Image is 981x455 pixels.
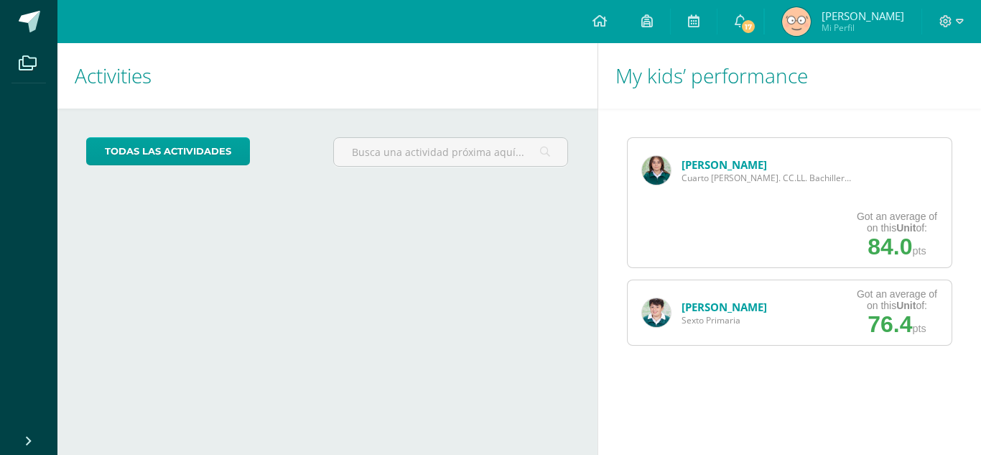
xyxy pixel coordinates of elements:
span: Mi Perfil [822,22,904,34]
span: Cuarto [PERSON_NAME]. CC.LL. Bachillerato [682,172,854,184]
strong: Unit [896,222,916,234]
span: pts [913,323,926,334]
div: Got an average of on this of: [857,288,937,311]
img: 697f96ea4177f005be8a233670404651.png [642,156,671,185]
span: Sexto Primaria [682,314,767,326]
img: 7e6ee117349d8757d7b0695c6bbfd6af.png [782,7,811,36]
strong: Unit [896,300,916,311]
a: [PERSON_NAME] [682,300,767,314]
a: todas las Actividades [86,137,250,165]
img: c7a82fef629dcc90b3d1d67ce67675d2.png [642,298,671,327]
span: pts [913,245,926,257]
h1: Activities [75,43,580,109]
span: 17 [740,19,756,35]
a: [PERSON_NAME] [682,157,767,172]
input: Busca una actividad próxima aquí... [334,138,568,166]
span: 76.4 [868,311,912,337]
span: 84.0 [868,234,912,259]
div: Got an average of on this of: [857,211,937,234]
span: [PERSON_NAME] [822,9,904,23]
h1: My kids’ performance [615,43,964,109]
